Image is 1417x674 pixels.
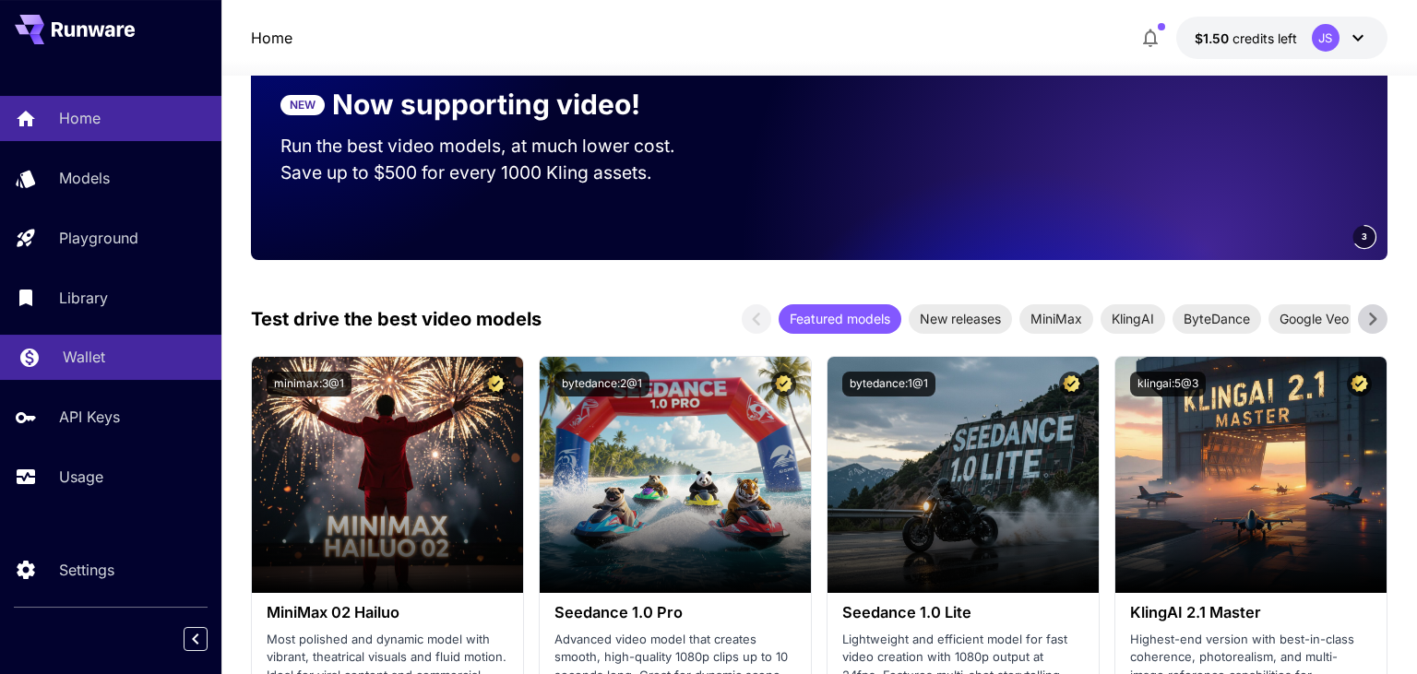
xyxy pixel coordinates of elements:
p: Library [59,287,108,309]
button: Certified Model – Vetted for best performance and includes a commercial license. [1347,372,1372,396]
p: Usage [59,466,103,488]
span: MiniMax [1019,309,1093,328]
p: Now supporting video! [332,84,640,125]
p: NEW [290,97,316,113]
span: 3 [1362,230,1367,243]
h3: Seedance 1.0 Lite [842,604,1084,621]
img: alt [540,357,811,593]
div: KlingAI [1101,304,1165,334]
button: Certified Model – Vetted for best performance and includes a commercial license. [771,372,796,396]
div: JS [1312,24,1340,52]
p: Playground [59,227,138,249]
span: $1.50 [1195,30,1232,46]
p: Save up to $500 for every 1000 Kling assets. [280,160,710,186]
button: Certified Model – Vetted for best performance and includes a commercial license. [1059,372,1084,396]
div: Google Veo [1268,304,1360,334]
div: MiniMax [1019,304,1093,334]
button: Certified Model – Vetted for best performance and includes a commercial license. [483,372,508,396]
button: bytedance:2@1 [554,372,649,396]
a: Home [251,27,292,49]
span: New releases [909,309,1012,328]
button: Collapse sidebar [184,627,208,651]
p: Settings [59,559,114,581]
div: Collapse sidebar [197,622,221,656]
p: Home [59,107,101,129]
span: credits left [1232,30,1297,46]
span: KlingAI [1101,309,1165,328]
p: Test drive the best video models [251,305,542,333]
img: alt [828,357,1099,593]
p: Models [59,167,110,189]
div: ByteDance [1173,304,1261,334]
img: alt [1115,357,1387,593]
nav: breadcrumb [251,27,292,49]
button: $1.49802JS [1176,17,1387,59]
h3: Seedance 1.0 Pro [554,604,796,621]
button: minimax:3@1 [267,372,351,396]
h3: KlingAI 2.1 Master [1130,604,1372,621]
button: klingai:5@3 [1130,372,1206,396]
div: New releases [909,304,1012,334]
button: bytedance:1@1 [842,372,935,396]
span: Google Veo [1268,309,1360,328]
div: Featured models [779,304,901,334]
p: Run the best video models, at much lower cost. [280,133,710,160]
div: $1.49802 [1195,29,1297,48]
span: ByteDance [1173,309,1261,328]
h3: MiniMax 02 Hailuo [267,604,508,621]
span: Featured models [779,309,901,328]
img: alt [252,357,523,593]
p: API Keys [59,406,120,428]
p: Wallet [63,346,105,368]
